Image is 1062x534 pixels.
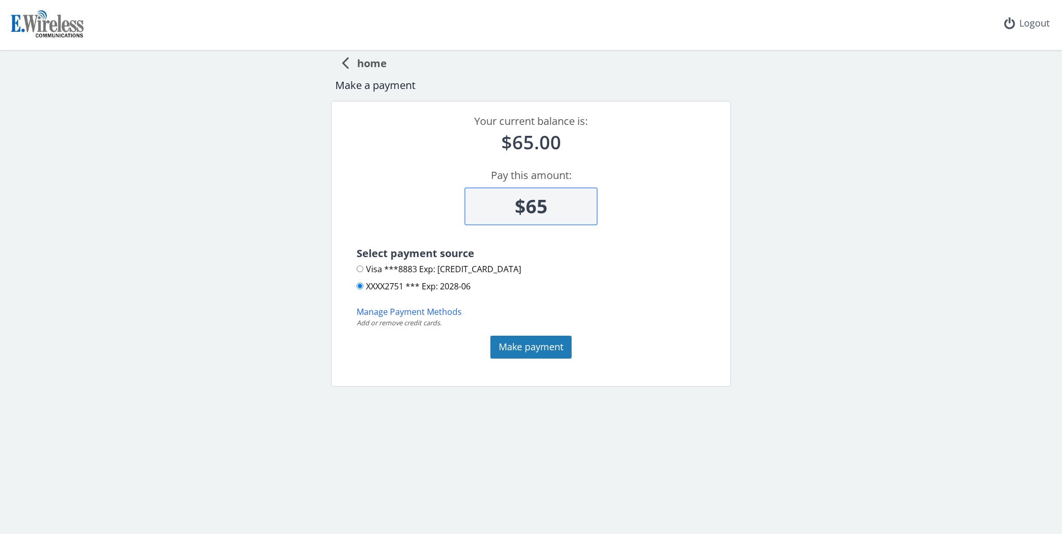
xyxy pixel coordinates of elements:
[357,265,363,272] input: Visa ***8883 Exp: [CREDIT_CARD_DATA]
[349,52,387,71] span: home
[344,168,718,183] div: Pay this amount:
[335,78,727,93] div: Make a payment
[357,283,363,289] input: XXXX2751 *** Exp: 2028-06
[344,114,718,129] div: Your current balance is:
[357,263,521,275] label: Visa ***8883 Exp: [CREDIT_CARD_DATA]
[357,306,462,318] button: Manage Payment Methods
[344,129,718,156] div: $65.00
[357,281,521,293] label: XXXX2751 *** Exp: 2028-06
[357,318,722,327] div: Add or remove credit cards.
[490,336,572,359] button: Make payment
[357,246,474,260] span: Select payment source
